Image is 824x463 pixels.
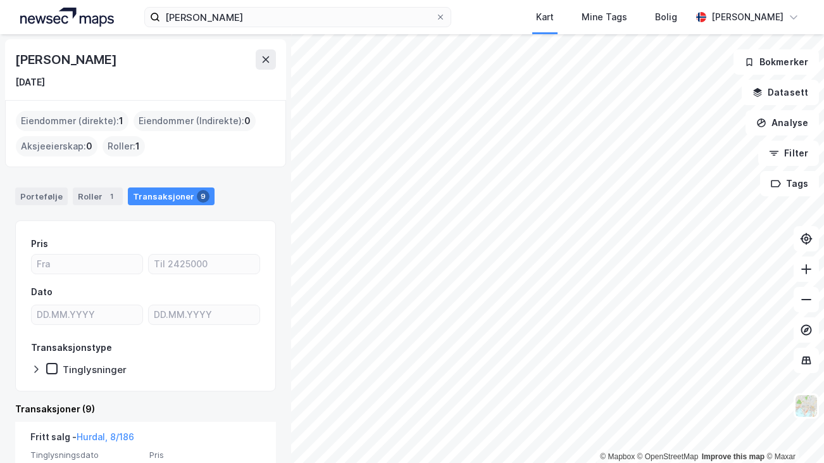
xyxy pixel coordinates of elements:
[15,75,45,90] div: [DATE]
[733,49,819,75] button: Bokmerker
[135,139,140,154] span: 1
[31,284,53,300] div: Dato
[637,452,699,461] a: OpenStreetMap
[15,187,68,205] div: Portefølje
[711,10,783,25] div: [PERSON_NAME]
[20,8,114,27] img: logo.a4113a55bc3d86da70a041830d287a7e.svg
[160,8,435,27] input: Søk på adresse, matrikkel, gårdeiere, leietakere eller personer
[760,171,819,196] button: Tags
[15,49,119,70] div: [PERSON_NAME]
[536,10,554,25] div: Kart
[702,452,765,461] a: Improve this map
[746,110,819,136] button: Analyse
[16,136,97,156] div: Aksjeeierskap :
[31,236,48,251] div: Pris
[758,141,819,166] button: Filter
[244,113,251,129] span: 0
[119,113,123,129] span: 1
[197,190,209,203] div: 9
[794,394,818,418] img: Z
[32,255,142,274] input: Fra
[105,190,118,203] div: 1
[149,450,261,460] span: Pris
[73,187,123,205] div: Roller
[77,431,134,442] a: Hurdal, 8/186
[134,111,256,131] div: Eiendommer (Indirekte) :
[761,402,824,463] iframe: Chat Widget
[86,139,92,154] span: 0
[30,429,134,450] div: Fritt salg -
[32,305,142,324] input: DD.MM.YYYY
[655,10,677,25] div: Bolig
[30,450,142,460] span: Tinglysningsdato
[582,10,627,25] div: Mine Tags
[149,255,259,274] input: Til 2425000
[149,305,259,324] input: DD.MM.YYYY
[761,402,824,463] div: Kontrollprogram for chat
[103,136,145,156] div: Roller :
[15,402,276,417] div: Transaksjoner (9)
[128,187,215,205] div: Transaksjoner
[742,80,819,105] button: Datasett
[31,340,112,355] div: Transaksjonstype
[16,111,128,131] div: Eiendommer (direkte) :
[63,364,127,376] div: Tinglysninger
[600,452,635,461] a: Mapbox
